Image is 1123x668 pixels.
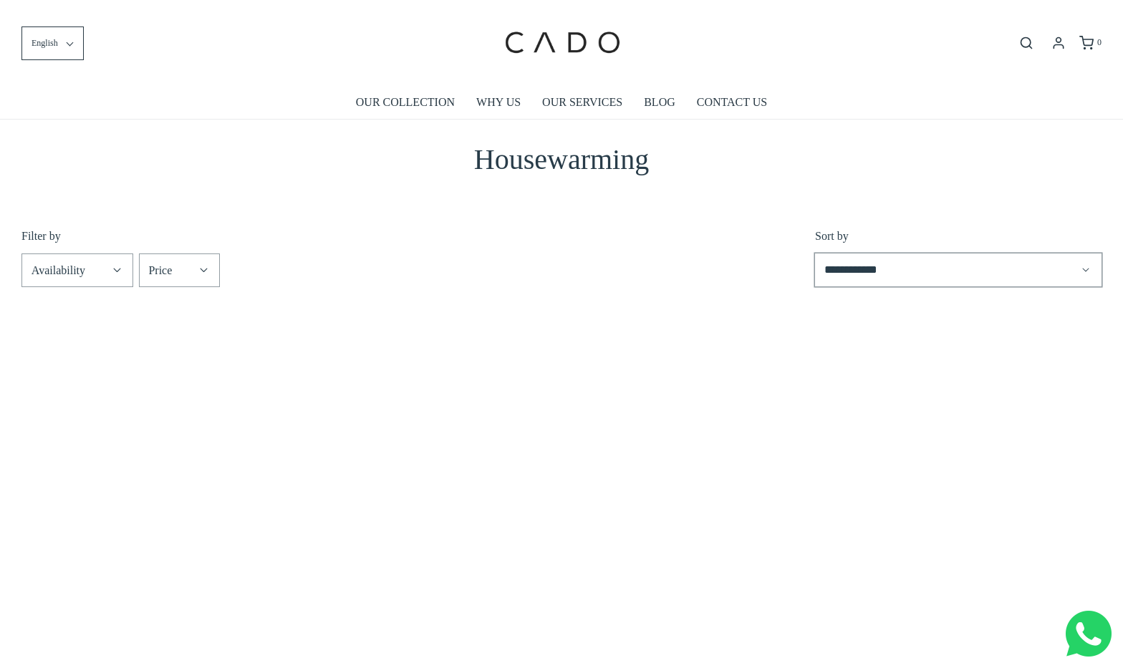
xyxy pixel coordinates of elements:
[815,231,1102,242] label: Sort by
[476,86,521,119] a: WHY US
[1078,36,1102,50] a: 0
[1013,35,1039,51] button: Open search bar
[32,37,58,50] span: English
[32,261,85,280] span: Availability
[644,86,675,119] a: BLOG
[148,261,172,280] span: Price
[501,11,622,75] img: cadogifting
[697,86,767,119] a: CONTACT US
[21,26,84,60] button: English
[140,254,219,286] summary: Price
[542,86,622,119] a: OUR SERVICES
[22,254,132,286] summary: Availability
[1066,611,1112,657] img: Whatsapp
[1097,37,1102,47] span: 0
[21,141,1102,178] h2: Housewarming
[356,86,455,119] a: OUR COLLECTION
[21,231,792,242] p: Filter by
